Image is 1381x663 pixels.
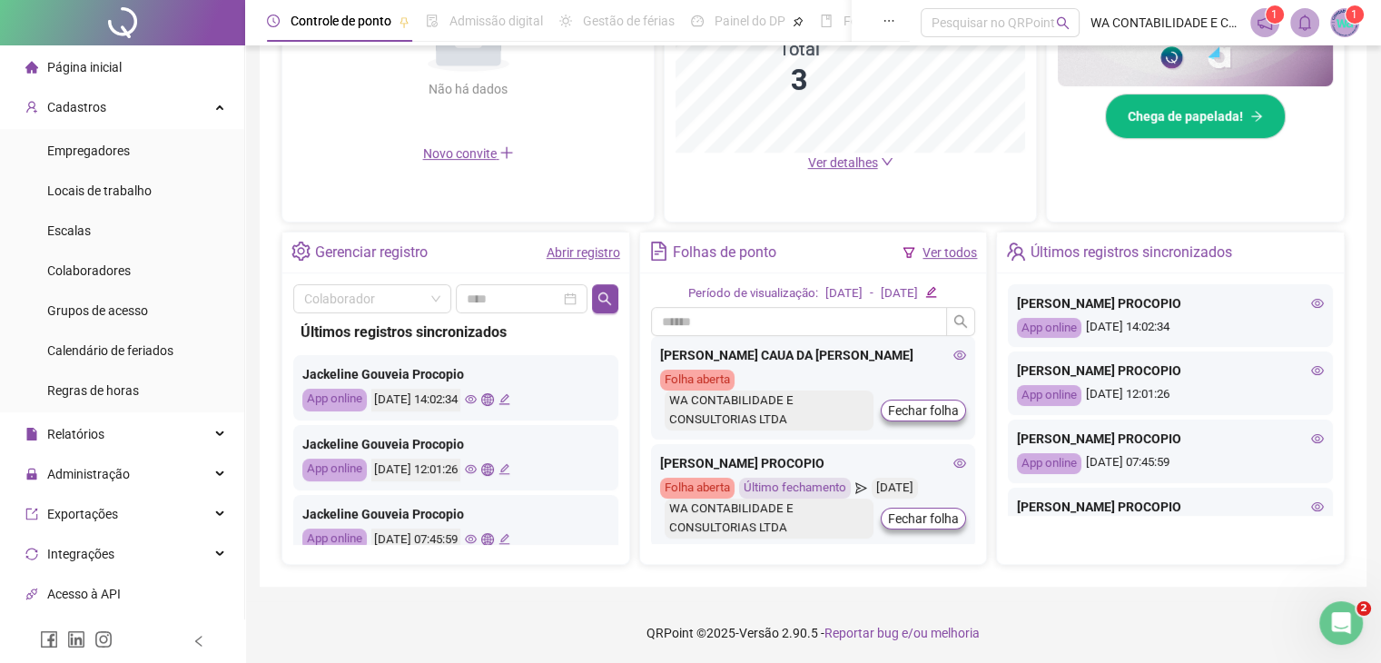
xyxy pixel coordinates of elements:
[903,246,915,259] span: filter
[793,16,804,27] span: pushpin
[583,14,675,28] span: Gestão de férias
[881,155,893,168] span: down
[1311,500,1324,513] span: eye
[1017,385,1081,406] div: App online
[25,508,38,520] span: export
[399,16,409,27] span: pushpin
[660,478,735,499] div: Folha aberta
[660,370,735,391] div: Folha aberta
[465,463,477,475] span: eye
[47,547,114,561] span: Integrações
[739,626,779,640] span: Versão
[881,400,966,421] button: Fechar folha
[808,155,893,170] a: Ver detalhes down
[808,155,878,170] span: Ver detalhes
[1017,361,1324,381] div: [PERSON_NAME] PROCOPIO
[1017,497,1324,517] div: [PERSON_NAME] PROCOPIO
[481,463,493,475] span: global
[481,533,493,545] span: global
[94,630,113,648] span: instagram
[888,509,959,529] span: Fechar folha
[953,314,968,329] span: search
[881,508,966,529] button: Fechar folha
[691,15,704,27] span: dashboard
[925,286,937,298] span: edit
[883,15,895,27] span: ellipsis
[1266,5,1284,24] sup: 1
[302,364,609,384] div: Jackeline Gouveia Procopio
[881,284,918,303] div: [DATE]
[547,245,620,260] a: Abrir registro
[820,15,833,27] span: book
[1319,601,1363,645] iframe: Intercom live chat
[302,389,367,411] div: App online
[1311,364,1324,377] span: eye
[25,468,38,480] span: lock
[47,383,139,398] span: Regras de horas
[267,15,280,27] span: clock-circle
[291,242,311,261] span: setting
[47,143,130,158] span: Empregadores
[1311,432,1324,445] span: eye
[47,467,130,481] span: Administração
[301,321,611,343] div: Últimos registros sincronizados
[47,507,118,521] span: Exportações
[371,389,460,411] div: [DATE] 14:02:34
[25,61,38,74] span: home
[25,588,38,600] span: api
[302,504,609,524] div: Jackeline Gouveia Procopio
[25,428,38,440] span: file
[888,401,959,421] span: Fechar folha
[47,100,106,114] span: Cadastros
[1031,237,1232,268] div: Últimos registros sincronizados
[1331,9,1358,36] img: 87831
[498,393,510,405] span: edit
[649,242,668,261] span: file-text
[1017,318,1081,339] div: App online
[1250,110,1263,123] span: arrow-right
[423,146,514,161] span: Novo convite
[371,529,460,551] div: [DATE] 07:45:59
[192,635,205,648] span: left
[47,303,148,318] span: Grupos de acesso
[1257,15,1273,31] span: notification
[715,14,785,28] span: Painel do DP
[1017,453,1081,474] div: App online
[1356,601,1371,616] span: 2
[872,478,918,499] div: [DATE]
[688,284,818,303] div: Período de visualização:
[449,14,543,28] span: Admissão digital
[1056,16,1070,30] span: search
[824,626,980,640] span: Reportar bug e/ou melhoria
[1297,15,1313,31] span: bell
[825,284,863,303] div: [DATE]
[922,245,977,260] a: Ver todos
[481,393,493,405] span: global
[465,533,477,545] span: eye
[302,459,367,481] div: App online
[1017,385,1324,406] div: [DATE] 12:01:26
[597,292,612,306] span: search
[1346,5,1364,24] sup: Atualize o seu contato no menu Meus Dados
[660,345,967,365] div: [PERSON_NAME] CAUA DA [PERSON_NAME]
[1017,453,1324,474] div: [DATE] 07:45:59
[559,15,572,27] span: sun
[1017,429,1324,449] div: [PERSON_NAME] PROCOPIO
[47,183,152,198] span: Locais de trabalho
[302,434,609,454] div: Jackeline Gouveia Procopio
[47,60,122,74] span: Página inicial
[660,453,967,473] div: [PERSON_NAME] PROCOPIO
[302,529,367,551] div: App online
[1351,8,1357,21] span: 1
[665,391,874,430] div: WA CONTABILIDADE E CONSULTORIAS LTDA
[870,284,873,303] div: -
[673,237,776,268] div: Folhas de ponto
[25,548,38,560] span: sync
[25,101,38,114] span: user-add
[499,145,514,160] span: plus
[1006,242,1025,261] span: team
[47,587,121,601] span: Acesso à API
[855,478,867,499] span: send
[465,393,477,405] span: eye
[1017,318,1324,339] div: [DATE] 14:02:34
